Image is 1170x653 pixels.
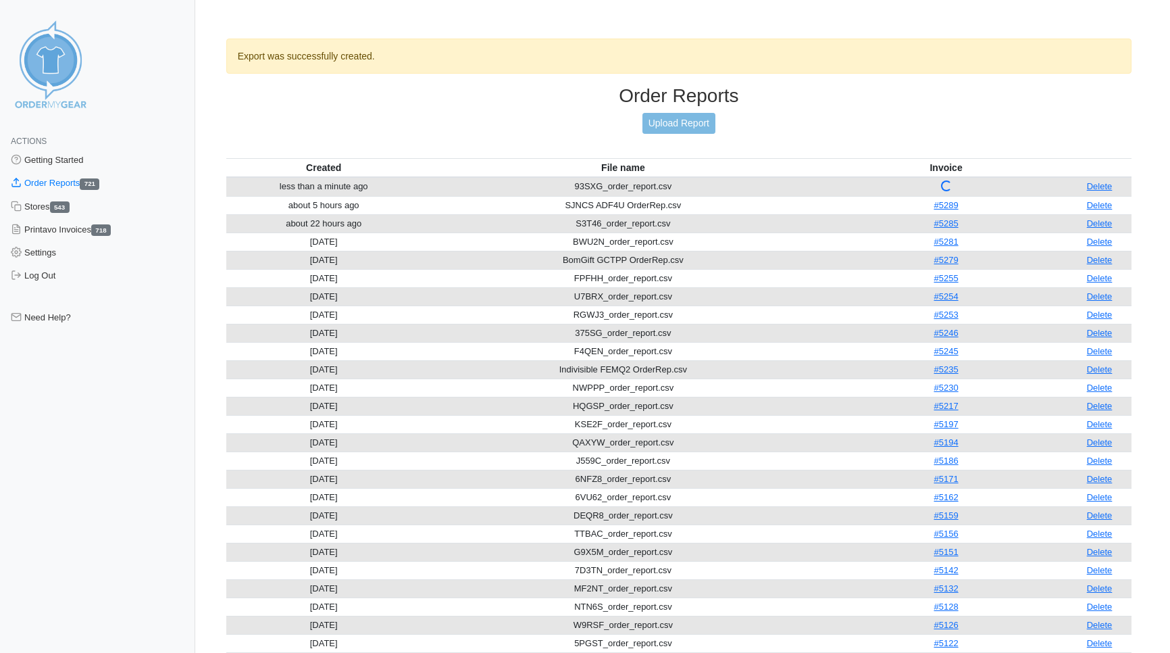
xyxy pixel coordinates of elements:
td: [DATE] [226,397,422,415]
td: [DATE] [226,452,422,470]
td: W9RSF_order_report.csv [422,616,825,634]
a: #5285 [934,218,958,228]
a: Delete [1087,364,1113,374]
a: #5122 [934,638,958,648]
a: Delete [1087,474,1113,484]
td: 5PGST_order_report.csv [422,634,825,652]
td: S3T46_order_report.csv [422,214,825,233]
td: [DATE] [226,598,422,616]
a: Delete [1087,383,1113,393]
a: Delete [1087,547,1113,557]
td: about 5 hours ago [226,196,422,214]
a: Delete [1087,565,1113,575]
td: [DATE] [226,543,422,561]
td: [DATE] [226,616,422,634]
span: 543 [50,201,70,213]
td: RGWJ3_order_report.csv [422,306,825,324]
th: File name [422,158,825,177]
th: Invoice [825,158,1067,177]
td: [DATE] [226,342,422,360]
a: Delete [1087,181,1113,191]
td: [DATE] [226,506,422,525]
a: Delete [1087,602,1113,612]
a: #5255 [934,273,958,283]
a: Delete [1087,456,1113,466]
td: 6VU62_order_report.csv [422,488,825,506]
span: Actions [11,137,47,146]
a: Delete [1087,200,1113,210]
a: Upload Report [642,113,715,134]
td: TTBAC_order_report.csv [422,525,825,543]
div: Export was successfully created. [226,39,1131,74]
a: Delete [1087,529,1113,539]
td: [DATE] [226,379,422,397]
h3: Order Reports [226,84,1131,107]
a: Delete [1087,346,1113,356]
td: [DATE] [226,324,422,342]
a: #5186 [934,456,958,466]
a: #5151 [934,547,958,557]
a: #5197 [934,419,958,429]
td: FPFHH_order_report.csv [422,269,825,287]
td: G9X5M_order_report.csv [422,543,825,561]
span: 718 [91,224,111,236]
td: [DATE] [226,634,422,652]
a: #5194 [934,437,958,448]
a: #5254 [934,291,958,301]
a: #5159 [934,510,958,521]
a: Delete [1087,273,1113,283]
td: 93SXG_order_report.csv [422,177,825,197]
a: #5281 [934,237,958,247]
a: Delete [1087,218,1113,228]
td: [DATE] [226,488,422,506]
td: KSE2F_order_report.csv [422,415,825,433]
a: #5171 [934,474,958,484]
a: #5289 [934,200,958,210]
span: 721 [80,178,99,190]
th: Created [226,158,422,177]
a: #5235 [934,364,958,374]
td: J559C_order_report.csv [422,452,825,470]
td: DEQR8_order_report.csv [422,506,825,525]
a: #5245 [934,346,958,356]
a: Delete [1087,620,1113,630]
a: #5230 [934,383,958,393]
a: #5132 [934,583,958,594]
a: #5126 [934,620,958,630]
td: BomGift GCTPP OrderRep.csv [422,251,825,269]
a: Delete [1087,419,1113,429]
td: U7BRX_order_report.csv [422,287,825,306]
a: Delete [1087,638,1113,648]
td: 6NFZ8_order_report.csv [422,470,825,488]
td: [DATE] [226,233,422,251]
a: #5142 [934,565,958,575]
a: Delete [1087,492,1113,502]
a: #5246 [934,328,958,338]
td: [DATE] [226,525,422,543]
td: BWU2N_order_report.csv [422,233,825,251]
a: Delete [1087,291,1113,301]
a: #5162 [934,492,958,502]
a: #5128 [934,602,958,612]
td: QAXYW_order_report.csv [422,433,825,452]
td: less than a minute ago [226,177,422,197]
td: [DATE] [226,470,422,488]
td: HQGSP_order_report.csv [422,397,825,415]
td: NWPPP_order_report.csv [422,379,825,397]
td: SJNCS ADF4U OrderRep.csv [422,196,825,214]
td: Indivisible FEMQ2 OrderRep.csv [422,360,825,379]
td: [DATE] [226,360,422,379]
a: #5253 [934,310,958,320]
td: [DATE] [226,561,422,579]
a: Delete [1087,310,1113,320]
td: NTN6S_order_report.csv [422,598,825,616]
td: [DATE] [226,269,422,287]
a: Delete [1087,328,1113,338]
a: #5279 [934,255,958,265]
td: MF2NT_order_report.csv [422,579,825,598]
a: Delete [1087,510,1113,521]
td: [DATE] [226,251,422,269]
a: Delete [1087,255,1113,265]
td: [DATE] [226,415,422,433]
td: 7D3TN_order_report.csv [422,561,825,579]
